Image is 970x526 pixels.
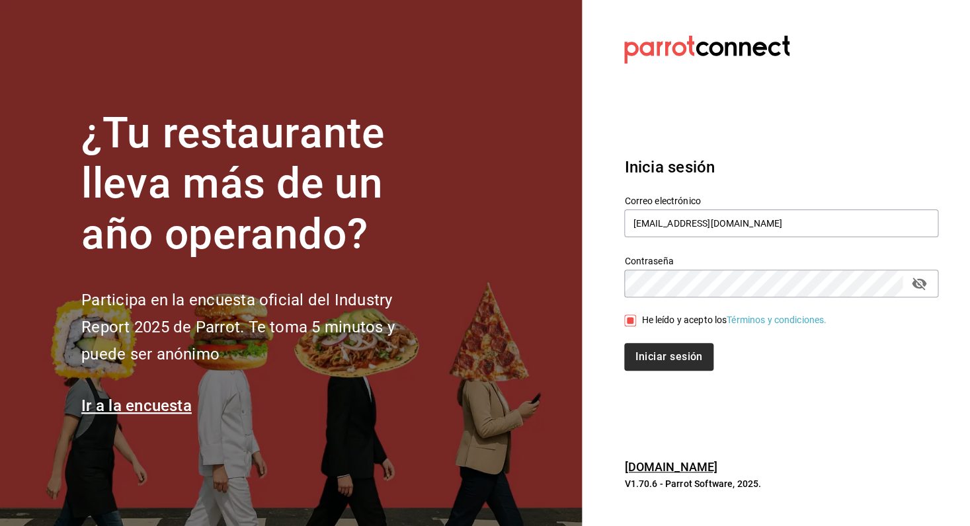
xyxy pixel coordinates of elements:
[641,313,827,327] div: He leído y acepto los
[624,343,713,371] button: Iniciar sesión
[624,477,938,490] p: V1.70.6 - Parrot Software, 2025.
[81,396,192,415] a: Ir a la encuesta
[624,155,938,179] h3: Inicia sesión
[624,196,938,205] label: Correo electrónico
[624,460,717,474] a: [DOMAIN_NAME]
[81,287,438,367] h2: Participa en la encuesta oficial del Industry Report 2025 de Parrot. Te toma 5 minutos y puede se...
[81,108,438,260] h1: ¿Tu restaurante lleva más de un año operando?
[908,272,930,295] button: passwordField
[727,315,827,325] a: Términos y condiciones.
[624,209,938,237] input: Ingresa tu correo electrónico
[624,256,938,265] label: Contraseña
